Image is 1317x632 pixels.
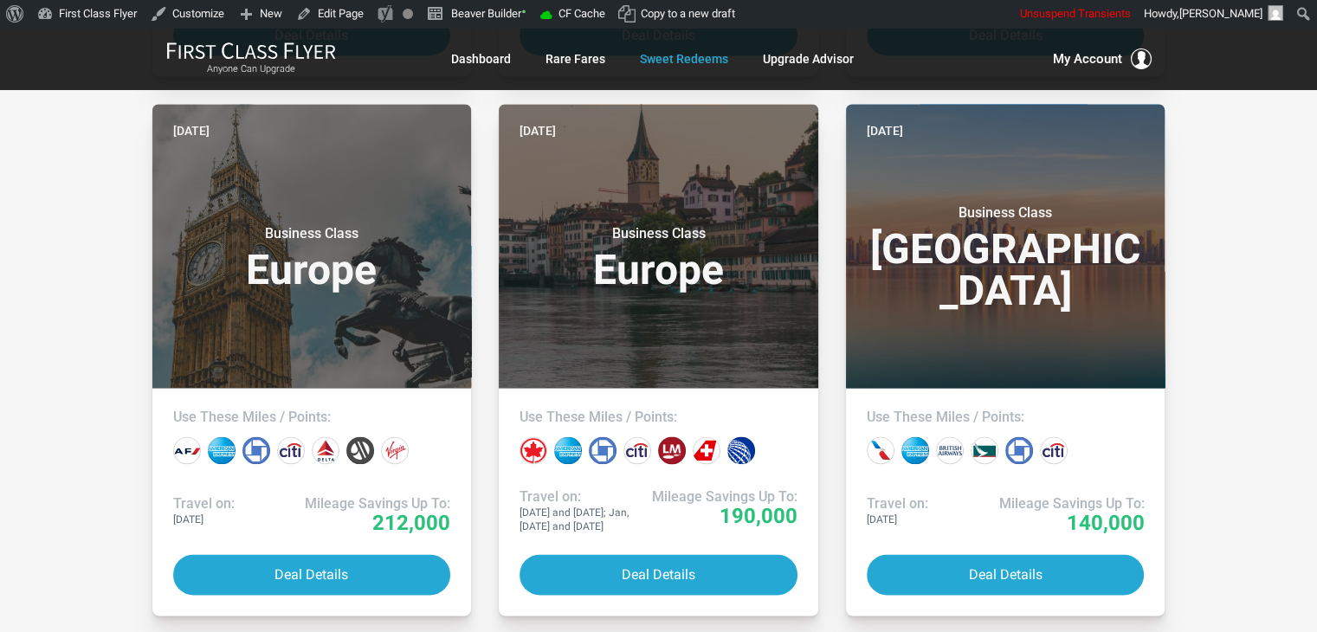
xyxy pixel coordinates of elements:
[623,436,651,464] div: Citi points
[203,225,420,242] small: Business Class
[1040,436,1068,464] div: Citi points
[867,409,1145,426] h4: Use These Miles / Points:
[451,43,511,74] a: Dashboard
[173,409,451,426] h4: Use These Miles / Points:
[550,225,766,242] small: Business Class
[520,225,797,291] h3: Europe
[727,436,755,464] div: United miles
[589,436,617,464] div: Chase points
[346,436,374,464] div: Marriott points
[173,554,451,595] button: Deal Details
[208,436,236,464] div: Amex points
[867,554,1145,595] button: Deal Details
[640,43,728,74] a: Sweet Redeems
[166,42,336,76] a: First Class FlyerAnyone Can Upgrade
[520,121,556,140] time: [DATE]
[901,436,929,464] div: Amex points
[520,554,797,595] button: Deal Details
[499,104,818,616] a: [DATE]Business ClassEuropeUse These Miles / Points:Travel on:[DATE] and [DATE]; Jan, [DATE] and [...
[277,436,305,464] div: Citi points
[554,436,582,464] div: Amex points
[867,121,903,140] time: [DATE]
[166,42,336,60] img: First Class Flyer
[242,436,270,464] div: Chase points
[520,409,797,426] h4: Use These Miles / Points:
[173,225,451,291] h3: Europe
[173,121,210,140] time: [DATE]
[166,63,336,75] small: Anyone Can Upgrade
[173,436,201,464] div: Air France miles
[658,436,686,464] div: LifeMiles
[546,43,605,74] a: Rare Fares
[521,3,526,21] span: •
[936,436,964,464] div: British Airways miles
[1005,436,1033,464] div: Chase points
[867,436,894,464] div: American miles
[897,204,1114,222] small: Business Class
[763,43,854,74] a: Upgrade Advisor
[1179,7,1262,20] span: [PERSON_NAME]
[693,436,720,464] div: Swiss miles
[1053,48,1122,69] span: My Account
[312,436,339,464] div: Delta miles
[971,436,998,464] div: Cathay Pacific miles
[1053,48,1152,69] button: My Account
[846,104,1165,616] a: [DATE]Business Class[GEOGRAPHIC_DATA]Use These Miles / Points:Travel on:[DATE]Mileage Savings Up ...
[867,204,1145,312] h3: [GEOGRAPHIC_DATA]
[520,436,547,464] div: Air Canada miles
[152,104,472,616] a: [DATE]Business ClassEuropeUse These Miles / Points:Travel on:[DATE]Mileage Savings Up To:212,000D...
[381,436,409,464] div: Virgin Atlantic miles
[1020,7,1131,20] span: Unsuspend Transients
